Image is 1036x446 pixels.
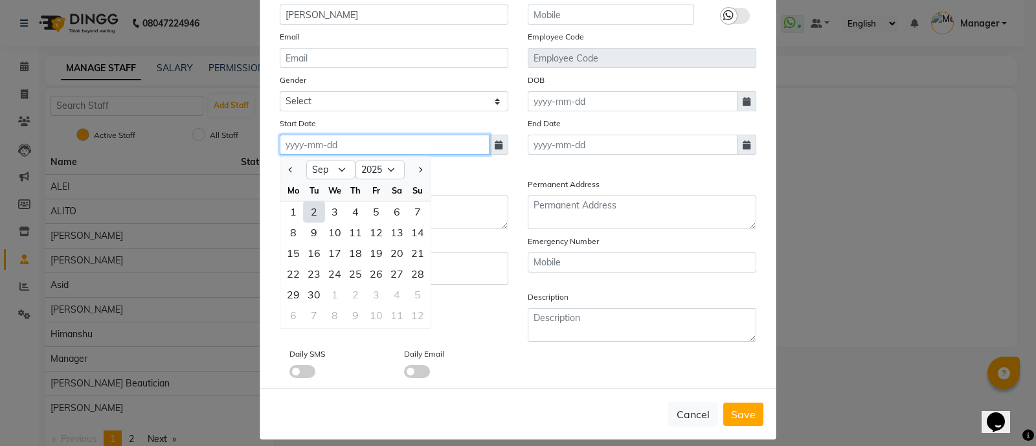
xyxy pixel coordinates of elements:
label: Daily SMS [289,348,325,360]
div: Friday, October 3, 2025 [366,284,387,305]
div: Monday, September 8, 2025 [283,222,304,243]
div: Thursday, September 18, 2025 [345,243,366,263]
div: 30 [304,284,324,305]
input: Employee Code [528,48,756,68]
div: Sunday, October 12, 2025 [407,305,428,326]
div: 4 [387,284,407,305]
div: 2 [304,201,324,222]
div: 10 [324,222,345,243]
select: Select month [306,161,355,180]
div: 25 [345,263,366,284]
input: Email [280,48,508,68]
div: 18 [345,243,366,263]
div: 2 [345,284,366,305]
input: Mobile [528,5,694,25]
div: Monday, September 15, 2025 [283,243,304,263]
div: Monday, September 1, 2025 [283,201,304,222]
div: 11 [345,222,366,243]
div: 29 [283,284,304,305]
div: Saturday, October 4, 2025 [387,284,407,305]
div: 6 [283,305,304,326]
div: 9 [304,222,324,243]
div: Tuesday, September 2, 2025 [304,201,324,222]
div: Friday, September 26, 2025 [366,263,387,284]
div: Sunday, September 14, 2025 [407,222,428,243]
div: Tu [304,180,324,201]
div: Saturday, September 20, 2025 [387,243,407,263]
div: Sunday, October 5, 2025 [407,284,428,305]
div: 15 [283,243,304,263]
div: 14 [407,222,428,243]
div: Tuesday, September 16, 2025 [304,243,324,263]
div: Sunday, September 21, 2025 [407,243,428,263]
div: We [324,180,345,201]
div: Sunday, September 7, 2025 [407,201,428,222]
div: Tuesday, October 7, 2025 [304,305,324,326]
input: yyyy-mm-dd [528,135,738,155]
div: 13 [387,222,407,243]
div: Th [345,180,366,201]
div: Friday, October 10, 2025 [366,305,387,326]
label: Permanent Address [528,179,600,190]
div: 11 [387,305,407,326]
div: Thursday, September 11, 2025 [345,222,366,243]
div: 17 [324,243,345,263]
div: Friday, September 12, 2025 [366,222,387,243]
div: 27 [387,263,407,284]
div: 5 [366,201,387,222]
div: 9 [345,305,366,326]
div: 19 [366,243,387,263]
div: 26 [366,263,387,284]
span: Save [731,408,756,421]
label: Emergency Number [528,236,599,247]
iframe: chat widget [982,394,1023,433]
div: Fr [366,180,387,201]
div: Saturday, September 27, 2025 [387,263,407,284]
div: 20 [387,243,407,263]
div: Wednesday, September 17, 2025 [324,243,345,263]
div: Tuesday, September 9, 2025 [304,222,324,243]
div: Tuesday, September 23, 2025 [304,263,324,284]
div: 1 [283,201,304,222]
div: Tuesday, September 30, 2025 [304,284,324,305]
label: Email [280,31,300,43]
div: 22 [283,263,304,284]
div: Wednesday, September 10, 2025 [324,222,345,243]
div: 1 [324,284,345,305]
label: Start Date [280,118,316,129]
div: Friday, September 5, 2025 [366,201,387,222]
input: Name [280,5,508,25]
div: 3 [366,284,387,305]
div: 24 [324,263,345,284]
div: Saturday, October 11, 2025 [387,305,407,326]
label: Employee Code [528,31,584,43]
div: Saturday, September 6, 2025 [387,201,407,222]
div: 28 [407,263,428,284]
div: 4 [345,201,366,222]
button: Previous month [286,159,297,180]
div: Wednesday, September 24, 2025 [324,263,345,284]
button: Cancel [668,402,718,427]
div: Friday, September 19, 2025 [366,243,387,263]
div: Wednesday, October 8, 2025 [324,305,345,326]
input: yyyy-mm-dd [528,91,738,111]
div: Mo [283,180,304,201]
div: Su [407,180,428,201]
div: Sa [387,180,407,201]
label: Daily Email [404,348,444,360]
div: Saturday, September 13, 2025 [387,222,407,243]
label: Gender [280,74,306,86]
label: End Date [528,118,561,129]
div: Wednesday, October 1, 2025 [324,284,345,305]
input: yyyy-mm-dd [280,135,490,155]
div: Thursday, October 2, 2025 [345,284,366,305]
label: DOB [528,74,545,86]
div: Monday, October 6, 2025 [283,305,304,326]
div: 12 [366,222,387,243]
div: Sunday, September 28, 2025 [407,263,428,284]
div: 5 [407,284,428,305]
button: Next month [414,159,425,180]
div: Thursday, September 25, 2025 [345,263,366,284]
button: Save [723,403,763,426]
div: 6 [387,201,407,222]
